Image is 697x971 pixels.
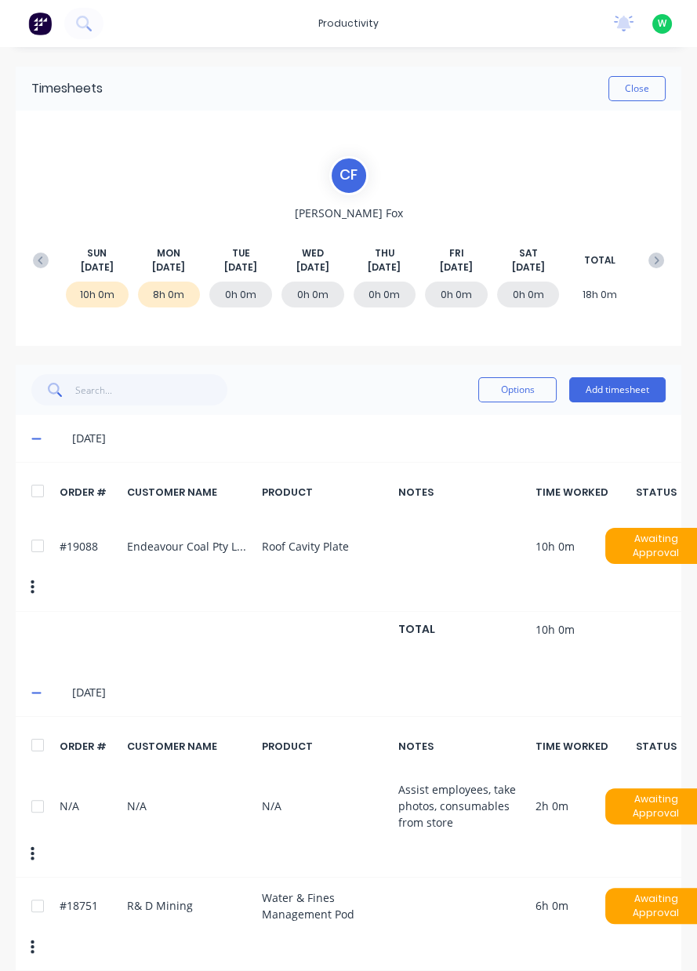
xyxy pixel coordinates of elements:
div: 0h 0m [281,282,344,307]
span: [DATE] [368,260,401,275]
span: TUE [232,246,250,260]
span: FRI [448,246,463,260]
span: [DATE] [81,260,114,275]
div: 0h 0m [354,282,416,307]
span: W [658,16,666,31]
div: 0h 0m [425,282,488,307]
div: Timesheets [31,79,103,98]
div: productivity [310,12,387,35]
img: Factory [28,12,52,35]
span: [DATE] [440,260,473,275]
div: 0h 0m [497,282,560,307]
span: WED [302,246,324,260]
span: [DATE] [512,260,545,275]
div: STATUS [646,739,666,754]
button: Options [478,377,557,402]
div: TIME WORKED [535,485,637,500]
div: TIME WORKED [535,739,637,754]
button: Close [608,76,666,101]
span: SUN [87,246,107,260]
button: Add timesheet [569,377,666,402]
input: Search... [75,374,228,405]
span: THU [375,246,394,260]
div: PRODUCT [262,739,390,754]
div: ORDER # [60,739,118,754]
div: 0h 0m [209,282,272,307]
span: [PERSON_NAME] Fox [295,205,403,221]
div: NOTES [398,485,526,500]
div: STATUS [646,485,666,500]
div: C F [329,156,368,195]
div: 8h 0m [138,282,201,307]
span: TOTAL [584,253,615,267]
div: [DATE] [72,684,666,701]
div: ORDER # [60,485,118,500]
div: 18h 0m [568,282,631,307]
span: [DATE] [152,260,185,275]
div: 10h 0m [66,282,129,307]
span: [DATE] [224,260,257,275]
span: MON [157,246,180,260]
span: SAT [519,246,538,260]
div: CUSTOMER NAME [127,739,252,754]
div: CUSTOMER NAME [127,485,252,500]
div: [DATE] [72,430,666,447]
span: [DATE] [296,260,329,275]
div: NOTES [398,739,526,754]
div: PRODUCT [262,485,390,500]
